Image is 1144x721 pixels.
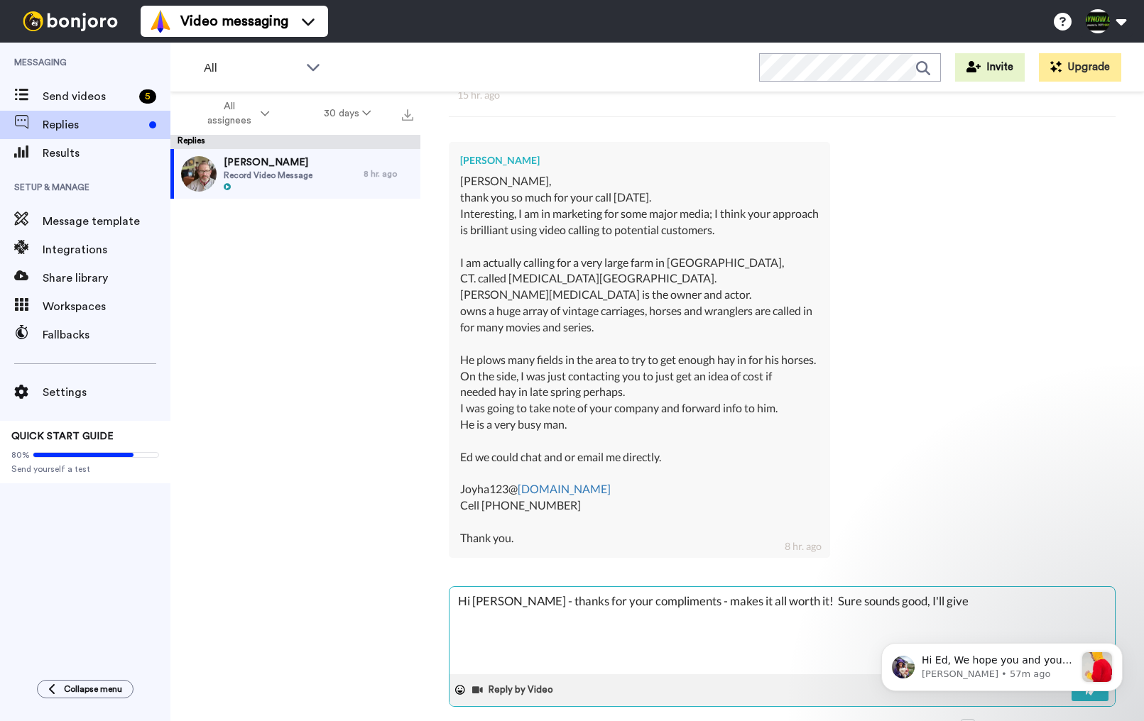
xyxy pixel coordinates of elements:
[43,298,170,315] span: Workspaces
[11,463,159,475] span: Send yourself a test
[43,145,170,162] span: Results
[460,173,819,546] div: [PERSON_NAME], thank you so much for your call [DATE]. Interesting, I am in marketing for some ma...
[43,326,170,343] span: Fallbacks
[364,168,413,180] div: 8 hr. ago
[43,384,170,401] span: Settings
[17,11,124,31] img: bj-logo-header-white.svg
[43,88,134,105] span: Send videos
[11,431,114,441] span: QUICK START GUIDE
[11,449,30,461] span: 80%
[460,153,819,167] div: [PERSON_NAME]
[457,88,1107,102] div: 15 hr. ago
[450,587,1115,674] textarea: Hi [PERSON_NAME] - thanks for your compliments - makes it all worth it! Sure sounds good, I'll giv
[43,270,170,287] span: Share library
[64,683,122,695] span: Collapse menu
[180,11,288,31] span: Video messaging
[181,156,217,192] img: b47d6ca4-874d-4873-adf5-a81b30ffd603-thumb.jpg
[43,241,170,258] span: Integrations
[402,109,413,121] img: export.svg
[955,53,1025,82] button: Invite
[170,135,420,149] div: Replies
[297,101,398,126] button: 30 days
[43,116,143,133] span: Replies
[1039,53,1121,82] button: Upgrade
[149,10,172,33] img: vm-color.svg
[398,103,418,124] button: Export all results that match these filters now.
[860,615,1144,714] iframe: Intercom notifications message
[200,99,258,128] span: All assignees
[204,60,299,77] span: All
[170,149,420,199] a: [PERSON_NAME]Record Video Message8 hr. ago
[37,680,134,698] button: Collapse menu
[785,539,822,554] div: 8 hr. ago
[43,213,170,230] span: Message template
[224,170,312,181] span: Record Video Message
[224,155,312,170] span: [PERSON_NAME]
[518,482,611,495] a: [DOMAIN_NAME]
[139,89,156,104] div: 5
[173,94,297,133] button: All assignees
[471,679,557,700] button: Reply by Video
